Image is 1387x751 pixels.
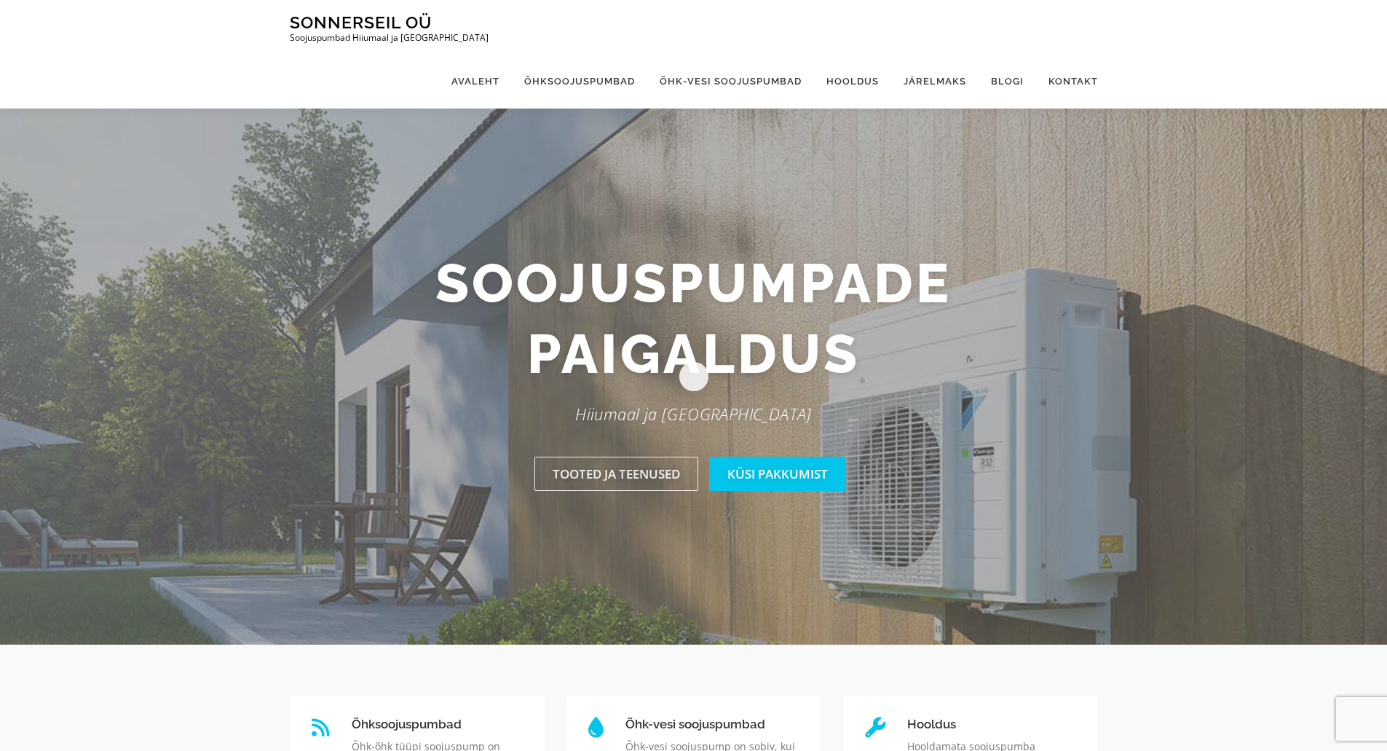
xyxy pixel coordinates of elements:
[709,457,846,491] a: Küsi pakkumist
[1036,54,1098,109] a: Kontakt
[290,12,432,32] a: Sonnerseil OÜ
[979,54,1036,109] a: Blogi
[527,318,860,390] span: paigaldus
[647,54,814,109] a: Õhk-vesi soojuspumbad
[439,54,512,109] a: Avaleht
[512,54,647,109] a: Õhksoojuspumbad
[814,54,891,109] a: Hooldus
[891,54,979,109] a: Järelmaks
[290,33,489,43] p: Soojuspumbad Hiiumaal ja [GEOGRAPHIC_DATA]
[279,248,1109,390] h2: Soojuspumpade
[279,401,1109,428] p: Hiiumaal ja [GEOGRAPHIC_DATA]
[534,457,698,491] a: Tooted ja teenused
